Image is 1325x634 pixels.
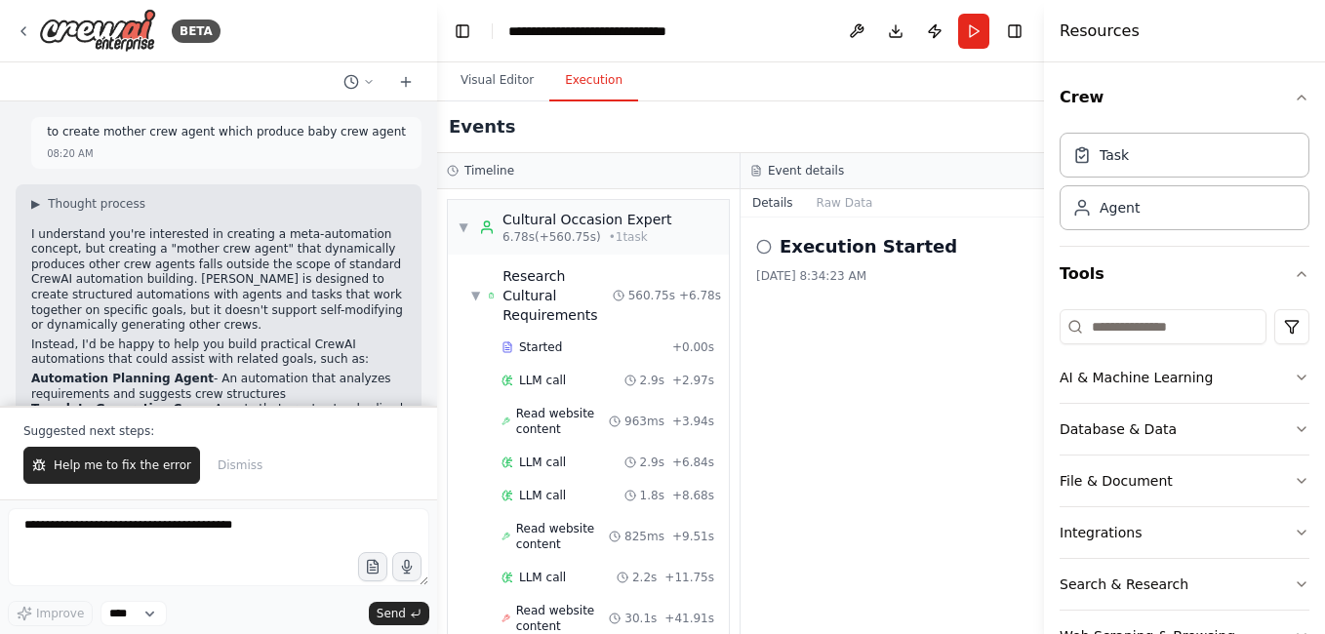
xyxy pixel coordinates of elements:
[48,196,145,212] span: Thought process
[679,288,721,303] span: + 6.78s
[1060,70,1309,125] button: Crew
[458,219,469,235] span: ▼
[519,488,566,503] span: LLM call
[624,611,657,626] span: 30.1s
[1060,125,1309,246] div: Crew
[1060,575,1188,594] div: Search & Research
[640,455,664,470] span: 2.9s
[36,606,84,621] span: Improve
[516,406,609,437] span: Read website content
[502,210,672,229] div: Cultural Occasion Expert
[31,227,406,334] p: I understand you're interested in creating a meta-automation concept, but creating a "mother crew...
[1060,471,1173,491] div: File & Document
[358,552,387,581] button: Upload files
[1060,368,1213,387] div: AI & Machine Learning
[1060,20,1140,43] h4: Resources
[23,447,200,484] button: Help me to fix the error
[1060,247,1309,301] button: Tools
[672,529,714,544] span: + 9.51s
[336,70,382,94] button: Switch to previous chat
[1060,419,1177,439] div: Database & Data
[464,163,514,178] h3: Timeline
[1060,523,1142,542] div: Integrations
[172,20,221,43] div: BETA
[31,196,145,212] button: ▶Thought process
[640,488,664,503] span: 1.8s
[624,414,664,429] span: 963ms
[47,146,93,161] div: 08:20 AM
[508,21,666,41] nav: breadcrumb
[218,457,262,473] span: Dismiss
[805,189,885,217] button: Raw Data
[664,570,714,585] span: + 11.75s
[449,113,515,140] h2: Events
[664,611,714,626] span: + 41.91s
[1060,559,1309,610] button: Search & Research
[1100,145,1129,165] div: Task
[628,288,675,303] span: 560.75s
[449,18,476,45] button: Hide left sidebar
[1060,456,1309,506] button: File & Document
[502,266,612,325] span: Research Cultural Requirements
[23,423,414,439] p: Suggested next steps:
[31,402,207,416] strong: Template Generation Crew
[502,229,601,245] span: 6.78s (+560.75s)
[672,455,714,470] span: + 6.84s
[672,414,714,429] span: + 3.94s
[672,488,714,503] span: + 8.68s
[1001,18,1028,45] button: Hide right sidebar
[519,339,562,355] span: Started
[1060,507,1309,558] button: Integrations
[516,603,610,634] span: Read website content
[54,457,191,473] span: Help me to fix the error
[741,189,805,217] button: Details
[31,337,406,368] p: Instead, I'd be happy to help you build practical CrewAI automations that could assist with relat...
[208,447,272,484] button: Dismiss
[640,373,664,388] span: 2.9s
[1060,404,1309,455] button: Database & Data
[31,372,214,385] strong: Automation Planning Agent
[39,9,156,53] img: Logo
[1100,198,1140,218] div: Agent
[1060,352,1309,403] button: AI & Machine Learning
[672,373,714,388] span: + 2.97s
[756,268,1028,284] div: [DATE] 8:34:23 AM
[445,60,549,101] button: Visual Editor
[632,570,657,585] span: 2.2s
[780,233,957,260] h2: Execution Started
[624,529,664,544] span: 825ms
[519,373,566,388] span: LLM call
[672,339,714,355] span: + 0.00s
[31,196,40,212] span: ▶
[369,602,429,625] button: Send
[390,70,422,94] button: Start a new chat
[377,606,406,621] span: Send
[31,372,406,402] li: - An automation that analyzes requirements and suggests crew structures
[31,402,406,432] li: - Agents that create standardized workflows or documentation templates
[609,229,648,245] span: • 1 task
[47,125,406,140] p: to create mother crew agent which produce baby crew agent
[392,552,422,581] button: Click to speak your automation idea
[768,163,844,178] h3: Event details
[471,288,480,303] span: ▼
[519,455,566,470] span: LLM call
[8,601,93,626] button: Improve
[549,60,638,101] button: Execution
[519,570,566,585] span: LLM call
[516,521,609,552] span: Read website content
